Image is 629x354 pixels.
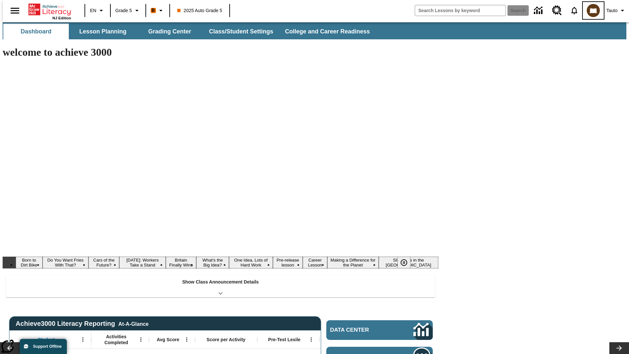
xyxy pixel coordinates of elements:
button: College and Career Readiness [280,24,375,39]
button: Profile/Settings [604,5,629,16]
button: Open Menu [136,335,146,344]
div: Show Class Announcement Details [6,275,435,297]
button: Grading Center [137,24,202,39]
button: Language: EN, Select a language [87,5,108,16]
button: Slide 8 Pre-release lesson [273,257,303,268]
span: Grade 5 [115,7,132,14]
button: Slide 9 Career Lesson [303,257,327,268]
h1: welcome to achieve 3000 [3,46,438,58]
button: Dashboard [3,24,69,39]
span: EN [90,7,96,14]
button: Slide 11 Sleepless in the Animal Kingdom [379,257,438,268]
span: B [152,6,155,14]
span: Achieve3000 Literacy Reporting [16,320,149,327]
a: Data Center [530,2,548,20]
button: Slide 4 Labor Day: Workers Take a Stand [119,257,165,268]
button: Open Menu [182,335,192,344]
span: NJ Edition [52,16,71,20]
span: 2025 Auto Grade 5 [177,7,222,14]
span: Tauto [606,7,618,14]
button: Support Offline [20,339,67,354]
button: Slide 6 What's the Big Idea? [196,257,229,268]
button: Grade: Grade 5, Select a grade [113,5,143,16]
button: Slide 1 Born to Dirt Bike [16,257,43,268]
button: Slide 10 Making a Difference for the Planet [327,257,379,268]
a: Data Center [326,320,433,340]
button: Slide 7 One Idea, Lots of Hard Work [229,257,273,268]
div: SubNavbar [3,22,626,39]
span: Support Offline [33,344,62,349]
div: Home [29,2,71,20]
input: search field [415,5,505,16]
button: Boost Class color is orange. Change class color [148,5,167,16]
button: Open Menu [306,335,316,344]
button: Slide 3 Cars of the Future? [88,257,119,268]
span: Score per Activity [207,337,246,343]
span: Activities Completed [95,334,138,345]
div: SubNavbar [3,24,376,39]
button: Open Menu [78,335,88,344]
button: Slide 5 Britain Finally Wins [166,257,196,268]
div: At-A-Glance [118,320,148,327]
div: Pause [397,257,417,268]
a: Home [29,3,71,16]
button: Slide 2 Do You Want Fries With That? [43,257,88,268]
button: Open side menu [5,1,25,20]
button: Class/Student Settings [204,24,278,39]
p: Show Class Announcement Details [182,279,259,285]
span: Pre-Test Lexile [268,337,301,343]
span: Student [38,337,55,343]
a: Resource Center, Will open in new tab [548,2,566,19]
button: Pause [397,257,410,268]
span: Avg Score [157,337,179,343]
img: avatar image [587,4,600,17]
button: Select a new avatar [583,2,604,19]
a: Notifications [566,2,583,19]
button: Lesson Planning [70,24,136,39]
button: Lesson carousel, Next [609,342,629,354]
span: Data Center [330,327,391,333]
